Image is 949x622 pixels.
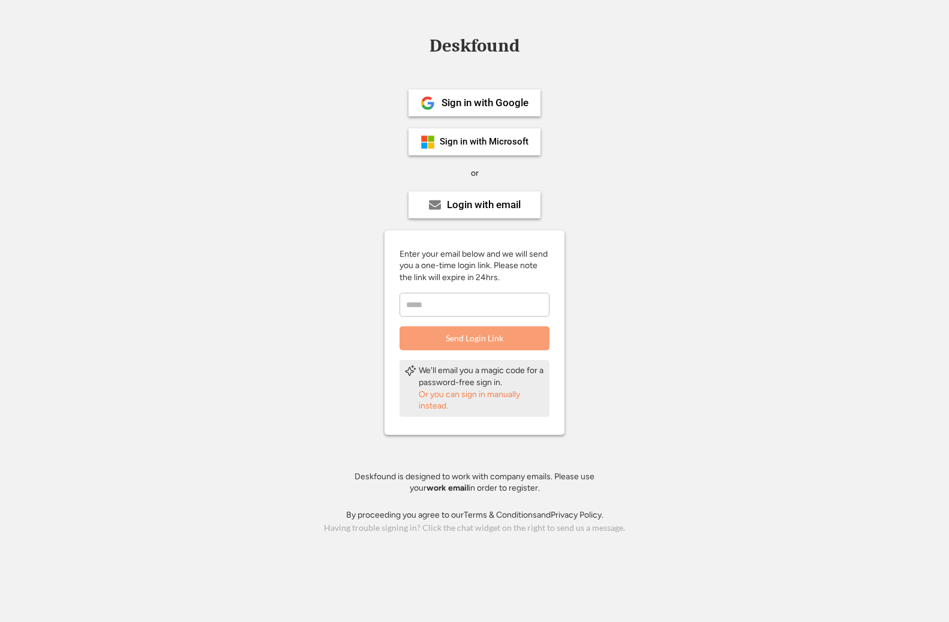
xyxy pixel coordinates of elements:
[427,483,469,493] strong: work email
[400,248,549,284] div: Enter your email below and we will send you a one-time login link. Please note the link will expi...
[419,389,545,412] div: Or you can sign in manually instead.
[419,365,545,388] div: We'll email you a magic code for a password-free sign in.
[421,96,435,110] img: 1024px-Google__G__Logo.svg.png
[447,200,521,210] div: Login with email
[464,510,537,520] a: Terms & Conditions
[346,509,603,521] div: By proceeding you agree to our and
[424,37,525,55] div: Deskfound
[442,98,528,108] div: Sign in with Google
[551,510,603,520] a: Privacy Policy.
[421,135,435,149] img: ms-symbollockup_mssymbol_19.png
[471,167,479,179] div: or
[400,326,549,350] button: Send Login Link
[340,471,609,494] div: Deskfound is designed to work with company emails. Please use your in order to register.
[440,137,528,146] div: Sign in with Microsoft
